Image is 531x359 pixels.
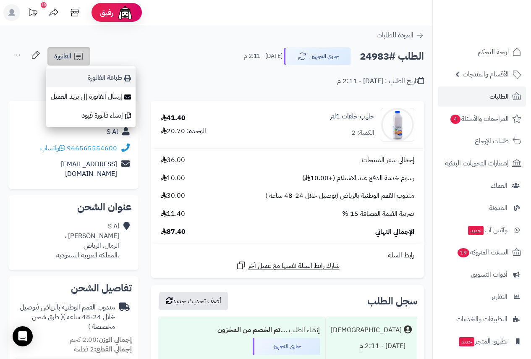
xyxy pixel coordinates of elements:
a: S Al [107,127,118,137]
span: الطلبات [489,91,509,102]
div: S Al [PERSON_NAME] ، الرمال، الرياض .المملكة العربية السعودية [56,222,119,260]
a: 966565554600 [67,143,117,153]
button: جاري التجهيز [284,47,351,65]
span: المراجعات والأسئلة [450,113,509,125]
div: إنشاء الطلب .... [163,322,320,338]
a: الطلبات [438,86,526,107]
a: تحديثات المنصة [22,4,43,23]
span: 87.40 [161,227,186,237]
a: إرسال الفاتورة إلى بريد العميل [46,87,136,106]
a: التطبيقات والخدمات [438,309,526,329]
a: [EMAIL_ADDRESS][DOMAIN_NAME] [61,159,117,179]
img: ai-face.png [117,4,133,21]
span: الفاتورة [54,51,71,61]
a: لوحة التحكم [438,42,526,62]
small: 2 قطعة [74,344,132,354]
a: إشعارات التحويلات البنكية [438,153,526,173]
button: أضف تحديث جديد [159,292,228,310]
a: المراجعات والأسئلة4 [438,109,526,129]
a: المدونة [438,198,526,218]
small: [DATE] - 2:11 م [244,52,283,60]
span: 4 [450,114,461,124]
a: واتساب [40,143,65,153]
a: حليب خلفات 1لتر [330,112,374,121]
div: Open Intercom Messenger [13,326,33,346]
span: ( طرق شحن مخصصة ) [32,312,115,332]
div: [DATE] - 2:11 م [331,338,412,354]
div: 41.40 [161,113,186,123]
span: شارك رابط السلة نفسها مع عميل آخر [248,261,340,271]
a: الفاتورة [47,47,90,66]
span: 11.40 [161,209,185,219]
strong: إجمالي القطع: [94,344,132,354]
span: تطبيق المتجر [458,335,507,347]
div: 10 [41,2,47,8]
span: طلبات الإرجاع [475,135,509,147]
b: تم الخصم من المخزون [217,325,280,335]
div: الكمية: 2 [351,128,374,138]
div: مندوب القمم الوطنية بالرياض (توصيل خلال 24-48 ساعه ) [15,303,115,332]
span: مندوب القمم الوطنية بالرياض (توصيل خلال 24-48 ساعه ) [265,191,414,201]
span: إجمالي سعر المنتجات [362,155,414,165]
a: العودة للطلبات [377,30,424,40]
h3: سجل الطلب [367,296,417,306]
span: التطبيقات والخدمات [456,313,507,325]
span: رفيق [100,8,113,18]
a: إنشاء فاتورة قيود [46,106,136,125]
div: جاري التجهيز [253,338,320,355]
span: التقارير [492,291,507,303]
a: طباعة الفاتورة [46,68,136,87]
span: 19 [457,248,470,258]
div: [DEMOGRAPHIC_DATA] [331,325,402,335]
h2: تفاصيل الشحن [15,283,132,293]
span: 36.00 [161,155,185,165]
strong: إجمالي الوزن: [97,335,132,345]
div: الوحدة: 20.70 [161,126,206,136]
span: جديد [468,226,484,235]
span: 10.00 [161,173,185,183]
img: logo-2.png [474,6,523,24]
span: الإجمالي النهائي [375,227,414,237]
span: وآتس آب [467,224,507,236]
a: العملاء [438,176,526,196]
small: 2.00 كجم [70,335,132,345]
a: أدوات التسويق [438,265,526,285]
a: طلبات الإرجاع [438,131,526,151]
div: تاريخ الطلب : [DATE] - 2:11 م [337,76,424,86]
h2: تفاصيل العميل [15,107,132,118]
span: لوحة التحكم [478,46,509,58]
a: السلات المتروكة19 [438,242,526,262]
span: أدوات التسويق [471,269,507,280]
h2: الطلب #24983 [360,48,424,65]
a: التقارير [438,287,526,307]
span: رسوم خدمة الدفع عند الاستلام (+10.00 ) [302,173,414,183]
span: 30.00 [161,191,185,201]
span: العملاء [491,180,507,191]
span: ضريبة القيمة المضافة 15 % [342,209,414,219]
span: السلات المتروكة [457,246,509,258]
span: إشعارات التحويلات البنكية [445,157,509,169]
h2: عنوان الشحن [15,202,132,212]
span: العودة للطلبات [377,30,413,40]
a: شارك رابط السلة نفسها مع عميل آخر [236,260,340,271]
div: رابط السلة [154,251,421,260]
span: المدونة [489,202,507,214]
span: جديد [459,337,474,346]
span: الأقسام والمنتجات [463,68,509,80]
a: تطبيق المتجرجديد [438,331,526,351]
img: 1696968873-27-90x90.jpg [381,108,414,142]
a: وآتس آبجديد [438,220,526,240]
